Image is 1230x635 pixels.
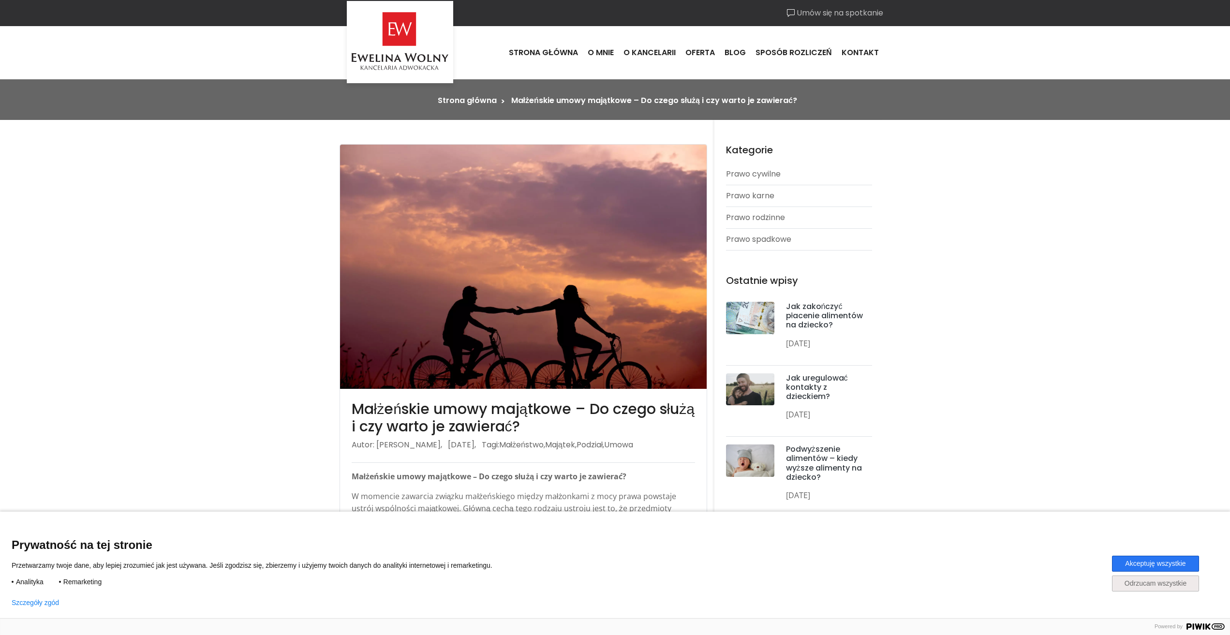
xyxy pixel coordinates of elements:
[786,409,872,421] p: [DATE]
[786,372,848,402] a: Jak uregulować kontakty z dzieckiem?
[619,40,681,66] a: O kancelarii
[786,338,872,350] p: [DATE]
[545,439,575,450] a: Majątek
[786,301,863,330] a: Jak zakończyć płacenie alimentów na dziecko?
[720,40,751,66] a: Blog
[504,40,583,66] a: Strona główna
[787,7,884,19] a: Umów się na spotkanie
[1151,623,1186,630] span: Powered by
[12,561,507,570] p: Przetwarzamy twoje dane, aby lepiej zrozumieć jak jest używana. Jeśli zgodzisz się, zbierzemy i u...
[751,40,837,66] a: Sposób rozliczeń
[482,439,634,451] li: Tagi: , , ,
[12,538,1218,552] span: Prywatność na tej stronie
[63,577,102,586] span: Remarketing
[352,471,627,482] strong: Małżeńskie umowy majątkowe – Do czego służą i czy warto je zawierać?
[583,40,619,66] a: O mnie
[1112,576,1199,591] button: Odrzucam wszystkie
[837,40,884,66] a: Kontakt
[448,439,476,451] li: [DATE],
[352,490,695,551] p: W momencie zawarcia związku małżeńskiego między małżonkami z mocy prawa powstaje ustrój wspólnośc...
[726,373,774,406] img: post-thumb
[499,439,544,450] a: Małżeństwo
[726,302,774,334] img: post-thumb
[12,599,59,606] button: Szczegóły zgód
[16,577,44,586] span: Analityka
[726,275,872,286] h4: Ostatnie wpisy
[726,144,872,156] h4: Kategorie
[577,439,603,450] a: Podział
[1112,556,1199,572] button: Akceptuję wszystkie
[786,489,872,502] p: [DATE]
[438,95,496,106] a: Strona główna
[352,439,442,451] li: Autor: [PERSON_NAME],
[786,443,862,483] a: Podwyższenie alimentów – kiedy wyższe alimenty na dziecko?
[726,185,872,207] a: Prawo karne
[726,207,872,228] a: Prawo rodzinne
[340,145,707,389] img: blog-image
[681,40,720,66] a: Oferta
[726,229,872,250] a: Prawo spadkowe
[352,400,695,435] h3: Małżeńskie umowy majątkowe – Do czego służą i czy warto je zawierać?
[604,439,633,450] a: Umowa
[726,163,872,185] a: Prawo cywilne
[726,444,774,477] img: post-thumb
[511,95,797,106] li: Małżeńskie umowy majątkowe – Do czego służą i czy warto je zawierać?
